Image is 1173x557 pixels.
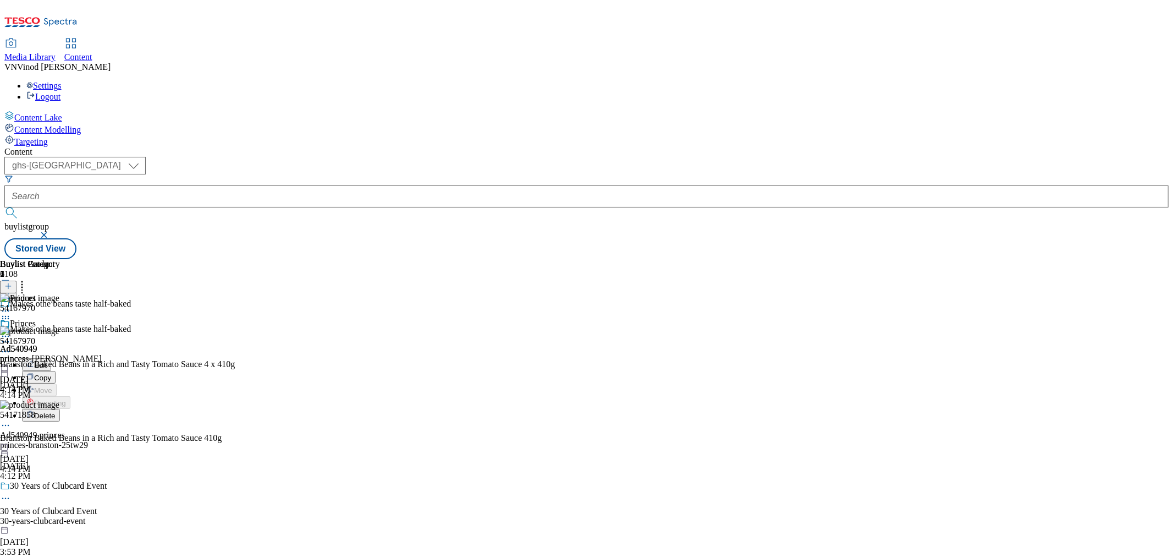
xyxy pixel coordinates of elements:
[4,222,49,231] span: buylistgroup
[4,238,76,259] button: Stored View
[64,52,92,62] span: Content
[4,147,1169,157] div: Content
[26,81,62,90] a: Settings
[14,137,48,146] span: Targeting
[4,123,1169,135] a: Content Modelling
[17,62,111,72] span: Vinod [PERSON_NAME]
[4,52,56,62] span: Media Library
[4,111,1169,123] a: Content Lake
[26,92,60,101] a: Logout
[4,39,56,62] a: Media Library
[4,135,1169,147] a: Targeting
[14,113,62,122] span: Content Lake
[64,39,92,62] a: Content
[4,62,17,72] span: VN
[4,174,13,183] svg: Search Filters
[4,185,1169,207] input: Search
[14,125,81,134] span: Content Modelling
[10,481,107,491] div: 30 Years of Clubcard Event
